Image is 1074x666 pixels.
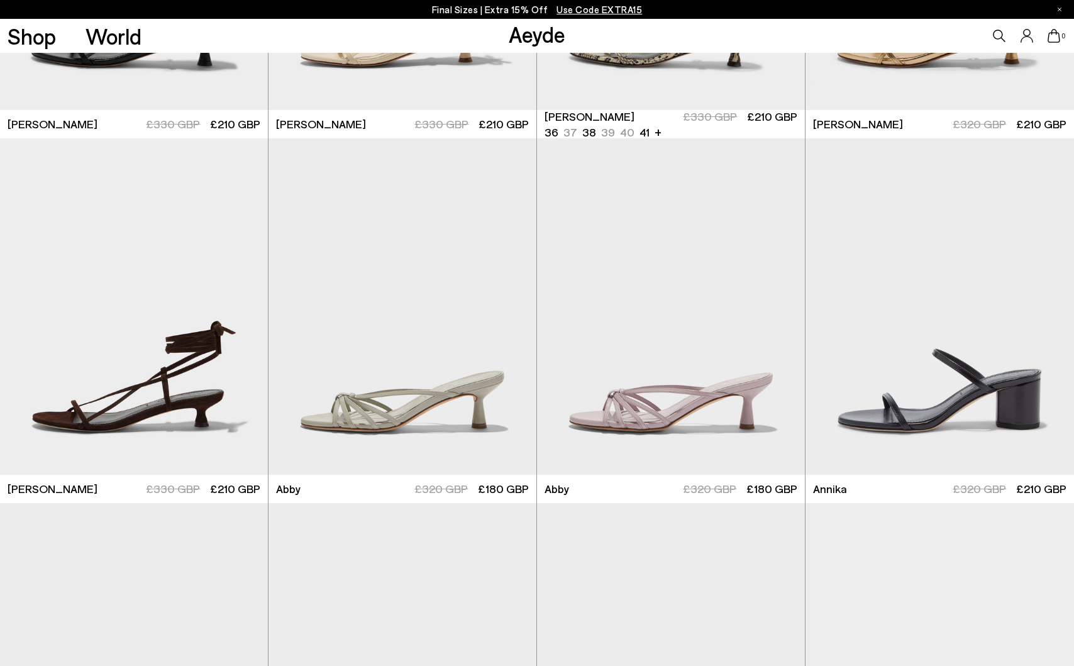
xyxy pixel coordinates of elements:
[268,475,536,503] a: Abby £320 GBP £180 GBP
[537,475,805,503] a: Abby £320 GBP £180 GBP
[1016,117,1066,131] span: £210 GBP
[276,116,366,132] span: [PERSON_NAME]
[545,109,634,125] span: [PERSON_NAME]
[582,125,596,140] li: 38
[479,117,529,131] span: £210 GBP
[813,481,847,497] span: Annika
[746,482,797,496] span: £180 GBP
[683,482,736,496] span: £320 GBP
[276,481,301,497] span: Abby
[813,116,903,132] span: [PERSON_NAME]
[1048,29,1060,43] a: 0
[747,109,797,123] span: £210 GBP
[509,21,565,47] a: Aeyde
[639,125,650,140] li: 41
[210,482,260,496] span: £210 GBP
[414,117,468,131] span: £330 GBP
[805,475,1074,503] a: Annika £320 GBP £210 GBP
[8,116,97,132] span: [PERSON_NAME]
[805,110,1074,138] a: [PERSON_NAME] £320 GBP £210 GBP
[545,481,569,497] span: Abby
[953,117,1006,131] span: £320 GBP
[537,138,805,475] img: Abby Leather Mules
[268,110,536,138] a: [PERSON_NAME] £330 GBP £210 GBP
[478,482,529,496] span: £180 GBP
[1060,33,1066,40] span: 0
[805,138,1074,475] img: Annika Leather Sandals
[537,110,805,138] a: [PERSON_NAME] 36 37 38 39 40 41 + £330 GBP £210 GBP
[655,123,662,140] li: +
[414,482,468,496] span: £320 GBP
[556,4,642,15] span: Navigate to /collections/ss25-final-sizes
[268,138,536,475] img: Abby Leather Mules
[683,109,737,123] span: £330 GBP
[8,25,56,47] a: Shop
[545,125,558,140] li: 36
[86,25,141,47] a: World
[1016,482,1066,496] span: £210 GBP
[8,481,97,497] span: [PERSON_NAME]
[210,117,260,131] span: £210 GBP
[146,117,200,131] span: £330 GBP
[432,2,643,18] p: Final Sizes | Extra 15% Off
[545,125,646,140] ul: variant
[146,482,200,496] span: £330 GBP
[953,482,1006,496] span: £320 GBP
